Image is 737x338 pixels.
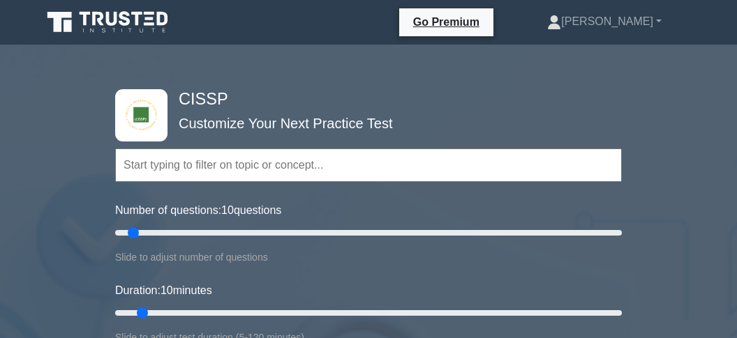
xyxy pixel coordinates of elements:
[514,8,695,36] a: [PERSON_NAME]
[405,13,488,31] a: Go Premium
[115,249,622,266] div: Slide to adjust number of questions
[115,282,212,299] label: Duration: minutes
[173,89,553,109] h4: CISSP
[115,148,622,182] input: Start typing to filter on topic or concept...
[115,202,281,219] label: Number of questions: questions
[221,204,234,216] span: 10
[161,284,173,296] span: 10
